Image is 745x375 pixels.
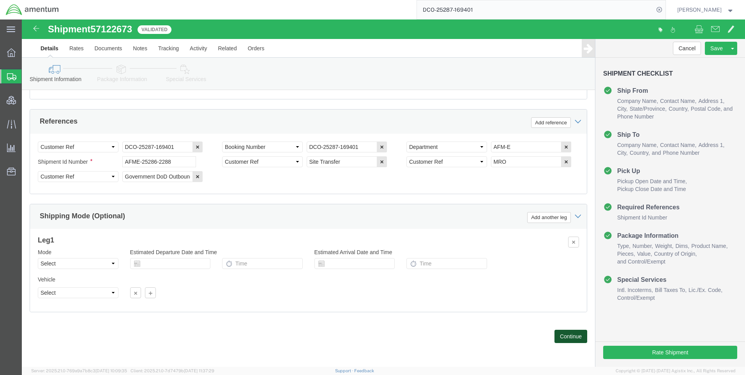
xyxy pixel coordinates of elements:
span: Copyright © [DATE]-[DATE] Agistix Inc., All Rights Reserved [616,368,736,374]
input: Search for shipment number, reference number [417,0,654,19]
button: [PERSON_NAME] [677,5,734,14]
a: Support [335,368,355,373]
a: Feedback [354,368,374,373]
img: logo [5,4,59,16]
span: [DATE] 11:37:29 [184,368,214,373]
iframe: FS Legacy Container [22,19,745,367]
span: Ray Cheatteam [677,5,722,14]
span: [DATE] 10:09:35 [95,368,127,373]
span: Client: 2025.21.0-7d7479b [131,368,214,373]
span: Server: 2025.21.0-769a9a7b8c3 [31,368,127,373]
